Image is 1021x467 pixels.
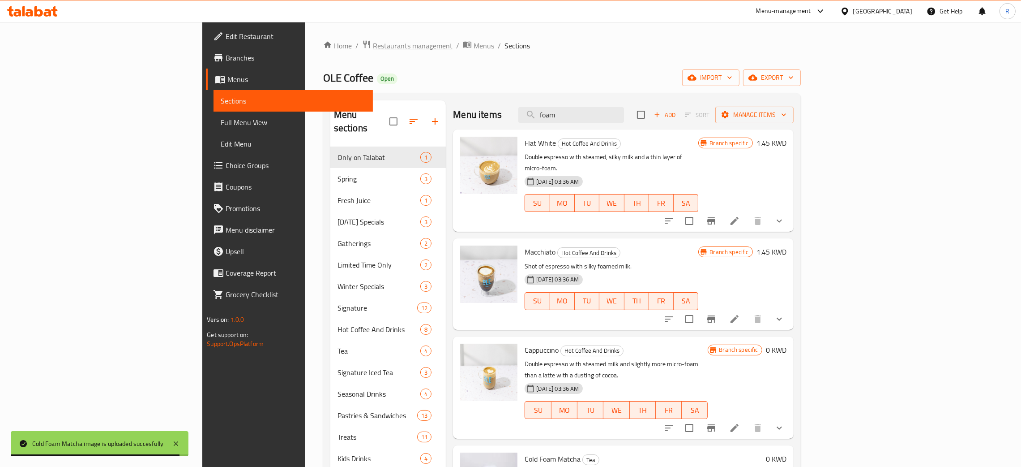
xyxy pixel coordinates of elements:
[774,314,785,324] svg: Show Choices
[633,404,652,417] span: TH
[578,197,596,210] span: TU
[330,233,446,254] div: Gatherings2
[525,343,559,357] span: Cappuccino
[529,294,546,307] span: SU
[337,195,421,206] span: Fresh Juice
[769,308,790,330] button: show more
[226,246,366,257] span: Upsell
[460,344,517,401] img: Cappuccino
[206,284,373,305] a: Grocery Checklist
[649,292,674,310] button: FR
[607,404,626,417] span: WE
[330,426,446,448] div: Treats11
[206,219,373,241] a: Menu disclaimer
[583,455,599,465] span: Tea
[533,385,582,393] span: [DATE] 03:36 AM
[653,294,670,307] span: FR
[337,389,421,399] div: Seasonal Drinks
[330,190,446,211] div: Fresh Juice1
[682,401,708,419] button: SA
[453,108,502,121] h2: Menu items
[418,411,431,420] span: 13
[603,197,620,210] span: WE
[421,390,431,398] span: 4
[420,238,431,249] div: items
[769,417,790,439] button: show more
[853,6,912,16] div: [GEOGRAPHIC_DATA]
[680,310,699,329] span: Select to update
[420,173,431,184] div: items
[206,26,373,47] a: Edit Restaurant
[557,247,620,258] div: Hot Coffee And Drinks
[551,401,577,419] button: MO
[525,194,550,212] button: SU
[743,69,801,86] button: export
[206,176,373,198] a: Coupons
[420,195,431,206] div: items
[337,324,421,335] div: Hot Coffee And Drinks
[330,276,446,297] div: Winter Specials3
[337,259,421,270] div: Limited Time Only
[706,248,752,256] span: Branch specific
[575,292,599,310] button: TU
[420,389,431,399] div: items
[424,111,446,132] button: Add section
[226,52,366,63] span: Branches
[226,203,366,214] span: Promotions
[558,138,620,149] span: Hot Coffee And Drinks
[650,108,679,122] span: Add item
[729,423,740,433] a: Edit menu item
[1005,6,1009,16] span: R
[674,292,698,310] button: SA
[756,137,786,149] h6: 1.45 KWD
[221,117,366,128] span: Full Menu View
[421,218,431,226] span: 3
[525,401,551,419] button: SU
[323,68,373,88] span: OLE Coffee
[525,136,556,150] span: Flat White
[330,297,446,319] div: Signature12
[554,294,571,307] span: MO
[525,261,698,272] p: Shot of espresso with silky foamed milk.
[729,216,740,226] a: Edit menu item
[417,410,431,421] div: items
[474,40,494,51] span: Menus
[656,401,682,419] button: FR
[337,453,421,464] span: Kids Drinks
[525,452,581,466] span: Cold Foam Matcha
[337,216,421,227] span: [DATE] Specials
[323,40,801,52] nav: breadcrumb
[214,90,373,112] a: Sections
[330,383,446,405] div: Seasonal Drinks4
[577,401,603,419] button: TU
[337,238,421,249] span: Gatherings
[337,410,417,421] div: Pastries & Sandwiches
[337,367,421,378] span: Signature Iced Tea
[221,138,366,149] span: Edit Menu
[674,194,698,212] button: SA
[766,453,786,465] h6: 0 KWD
[561,346,623,356] span: Hot Coffee And Drinks
[206,262,373,284] a: Coverage Report
[774,423,785,433] svg: Show Choices
[533,275,582,284] span: [DATE] 03:36 AM
[653,197,670,210] span: FR
[659,404,678,417] span: FR
[226,225,366,235] span: Menu disclaimer
[653,110,677,120] span: Add
[421,153,431,162] span: 1
[421,454,431,463] span: 4
[227,74,366,85] span: Menus
[421,282,431,291] span: 3
[715,346,761,354] span: Branch specific
[214,112,373,133] a: Full Menu View
[679,108,715,122] span: Select section first
[460,137,517,194] img: Flat White
[337,432,417,442] span: Treats
[226,268,366,278] span: Coverage Report
[384,112,403,131] span: Select all sections
[330,340,446,362] div: Tea4
[226,31,366,42] span: Edit Restaurant
[420,281,431,292] div: items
